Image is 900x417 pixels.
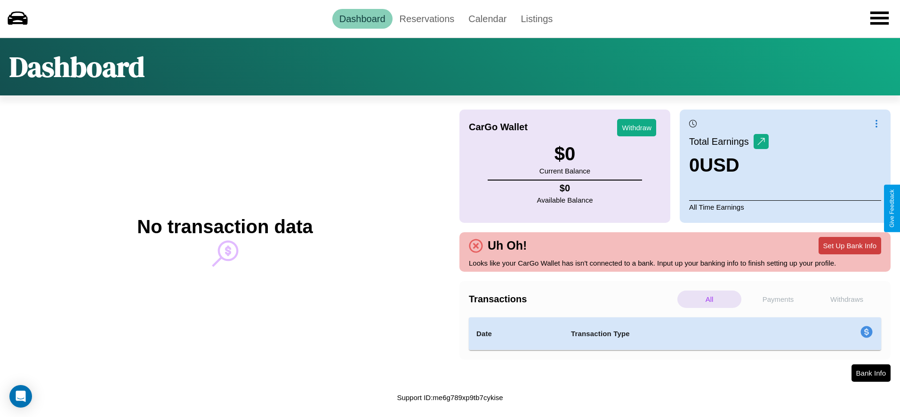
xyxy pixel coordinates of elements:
[393,9,462,29] a: Reservations
[332,9,393,29] a: Dashboard
[9,385,32,408] div: Open Intercom Messenger
[617,119,656,136] button: Withdraw
[469,317,881,350] table: simple table
[469,257,881,269] p: Looks like your CarGo Wallet has isn't connected to a bank. Input up your banking info to finish ...
[746,291,810,308] p: Payments
[469,294,675,305] h4: Transactions
[689,200,881,213] p: All Time Earnings
[819,237,881,254] button: Set Up Bank Info
[483,239,531,252] h4: Uh Oh!
[137,216,313,237] h2: No transaction data
[815,291,879,308] p: Withdraws
[469,122,528,133] h4: CarGo Wallet
[514,9,560,29] a: Listings
[537,183,593,194] h4: $ 0
[461,9,514,29] a: Calendar
[689,133,754,150] p: Total Earnings
[852,364,891,382] button: Bank Info
[476,328,556,339] h4: Date
[9,47,145,86] h1: Dashboard
[689,155,769,176] h3: 0 USD
[539,165,590,177] p: Current Balance
[537,194,593,206] p: Available Balance
[889,189,895,228] div: Give Feedback
[539,143,590,165] h3: $ 0
[677,291,741,308] p: All
[397,391,503,404] p: Support ID: me6g789xp9tb7cykise
[571,328,784,339] h4: Transaction Type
